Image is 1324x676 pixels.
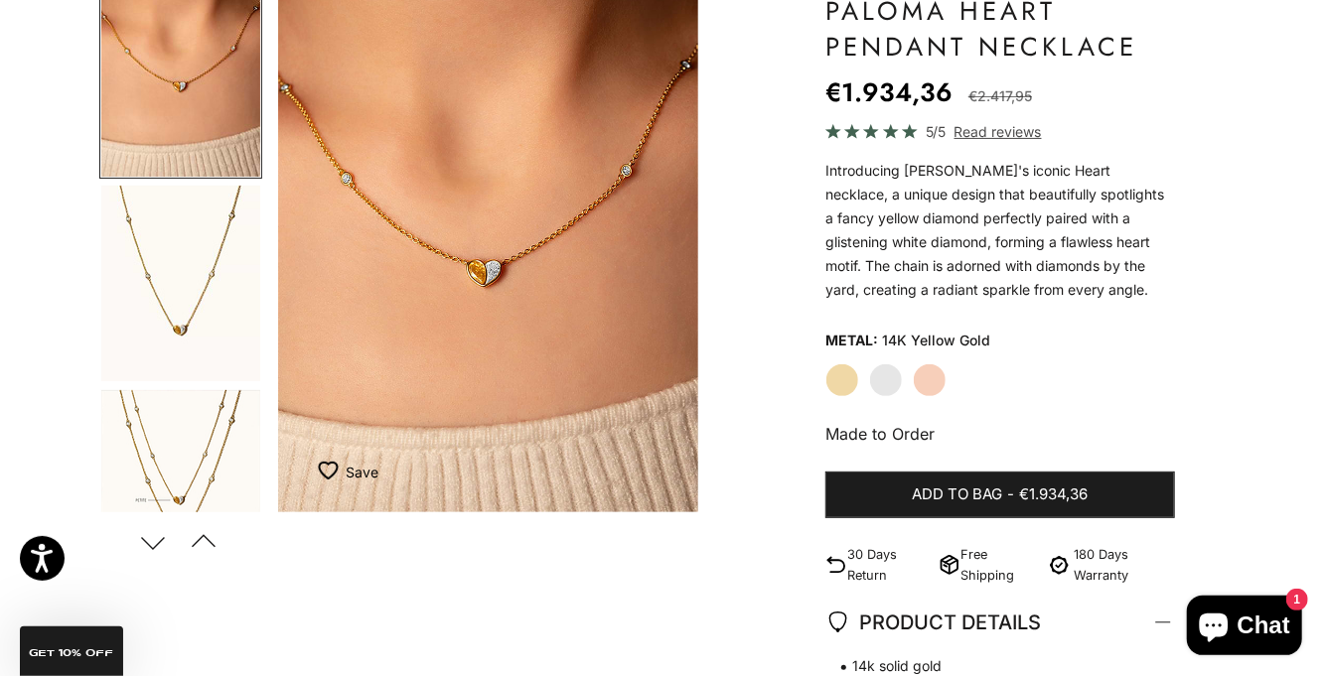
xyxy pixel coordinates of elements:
span: Read reviews [955,120,1042,143]
span: GET 10% Off [30,648,114,658]
sale-price: €1.934,36 [825,72,953,112]
p: 30 Days Return [847,544,931,586]
span: €1.934,36 [1019,482,1088,507]
p: Free Shipping [960,544,1036,586]
legend: Metal: [825,326,878,355]
span: PRODUCT DETAILS [825,606,1041,639]
p: Introducing [PERSON_NAME]'s iconic Heart necklace, a unique design that beautifully spotlights a ... [825,159,1175,302]
button: Add to bag-€1.934,36 [825,472,1175,519]
button: Go to item 5 [99,184,262,383]
button: Go to item 8 [99,388,262,589]
compare-at-price: €2.417,95 [968,84,1032,108]
img: #YellowGold #WhiteGold #RoseGold [101,390,260,587]
img: #YellowGold [101,186,260,381]
a: 5/5 Read reviews [825,120,1175,143]
button: Add to Wishlist [318,453,378,492]
img: wishlist [318,461,346,480]
variant-option-value: 14K Yellow Gold [882,326,990,355]
p: Made to Order [825,421,1175,447]
span: 5/5 [926,120,947,143]
span: Add to bag [913,482,1003,507]
div: GET 10% Off [20,626,123,676]
inbox-online-store-chat: Shopify online store chat [1181,596,1308,660]
summary: PRODUCT DETAILS [825,586,1175,659]
p: 180 Days Warranty [1075,544,1175,586]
